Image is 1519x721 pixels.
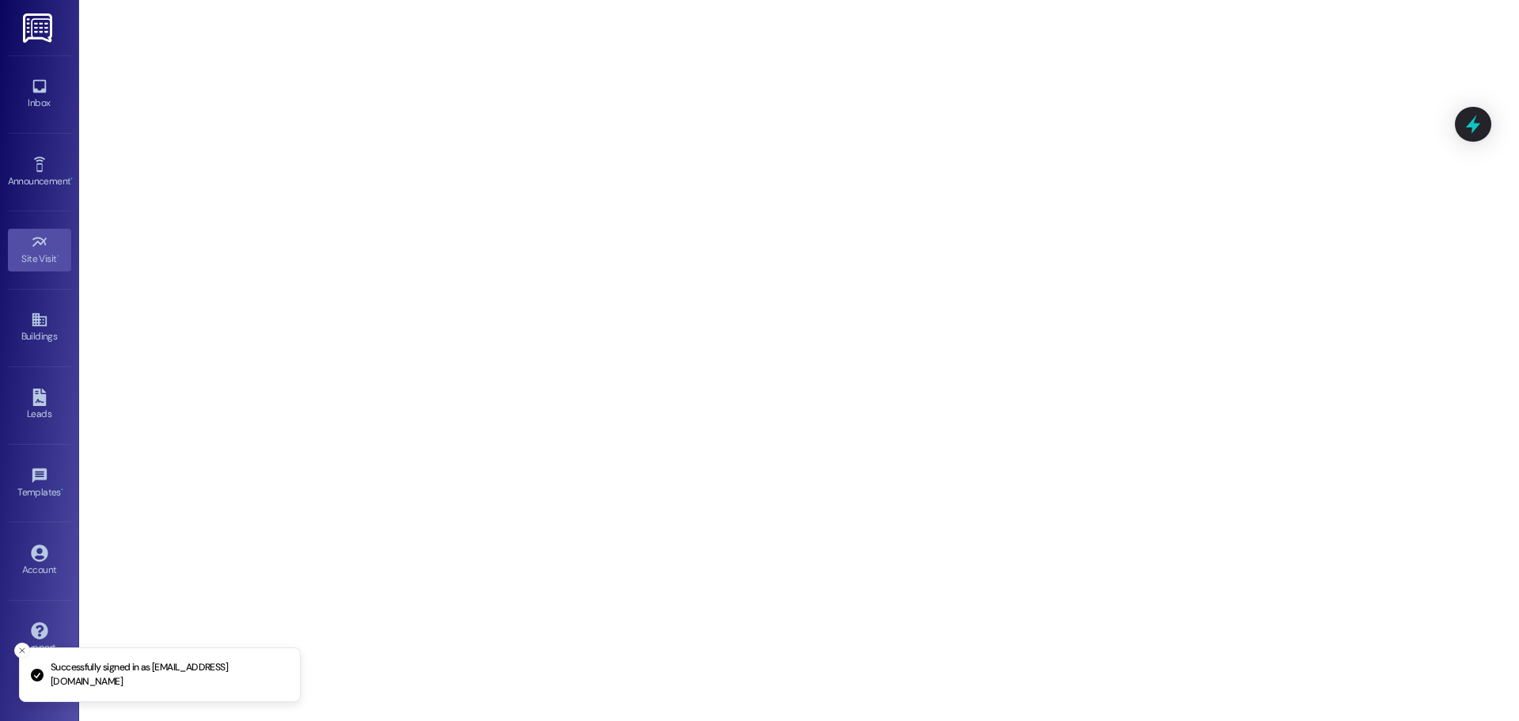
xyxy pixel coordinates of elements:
button: Close toast [14,643,30,658]
a: Templates • [8,462,71,505]
a: Inbox [8,73,71,116]
a: Support [8,617,71,660]
a: Buildings [8,306,71,349]
a: Site Visit • [8,229,71,271]
span: • [61,484,63,495]
span: • [57,251,59,262]
span: • [70,173,73,184]
a: Leads [8,384,71,427]
a: Account [8,540,71,582]
img: ResiDesk Logo [23,13,55,43]
p: Successfully signed in as [EMAIL_ADDRESS][DOMAIN_NAME] [51,661,287,689]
